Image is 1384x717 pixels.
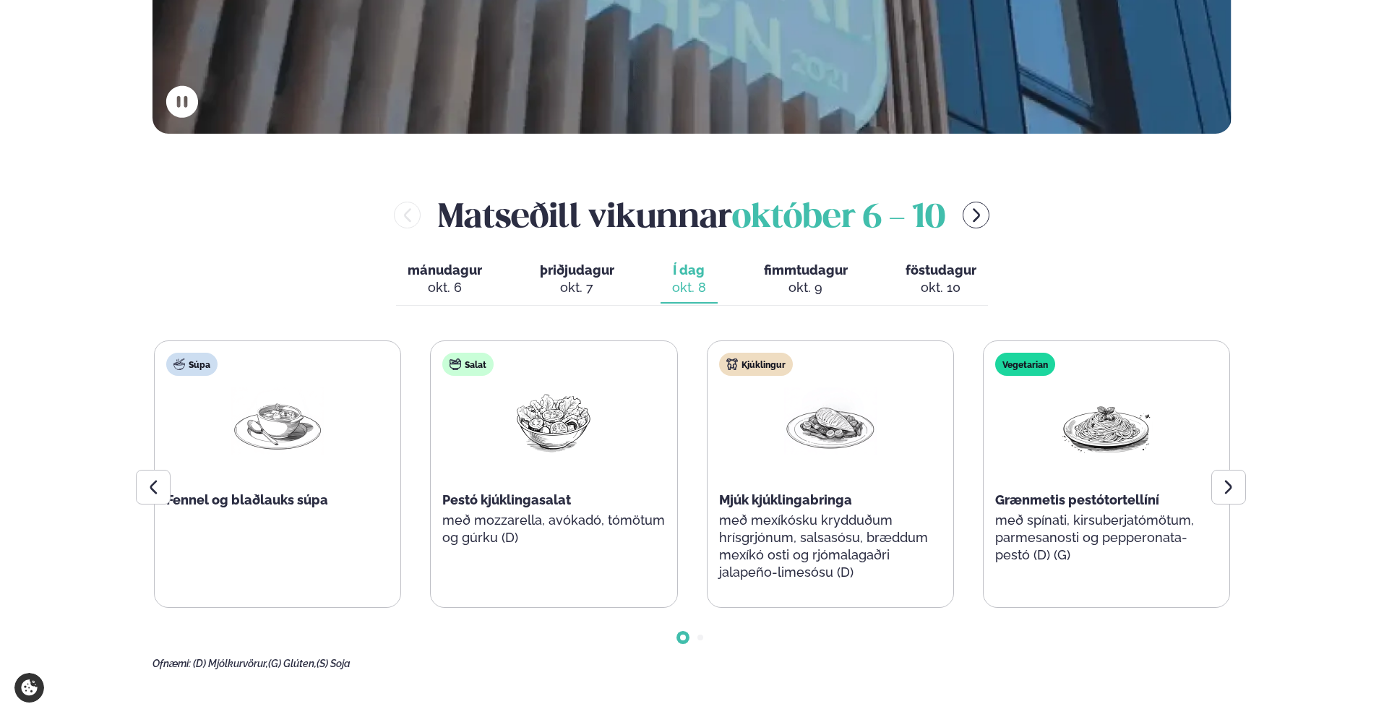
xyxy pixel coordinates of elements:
div: Kjúklingur [719,353,793,376]
span: þriðjudagur [540,262,614,278]
span: Ofnæmi: [152,658,191,669]
span: Fennel og blaðlauks súpa [166,492,328,507]
button: þriðjudagur okt. 7 [528,256,626,304]
img: Spagetti.png [1060,387,1153,455]
span: fimmtudagur [764,262,848,278]
p: með spínati, kirsuberjatómötum, parmesanosti og pepperonata-pestó (D) (G) [995,512,1218,564]
div: okt. 7 [540,279,614,296]
h2: Matseðill vikunnar [438,192,945,239]
button: föstudagur okt. 10 [894,256,988,304]
span: (S) Soja [317,658,351,669]
span: föstudagur [906,262,976,278]
button: Í dag okt. 8 [661,256,718,304]
p: með mexíkósku krydduðum hrísgrjónum, salsasósu, bræddum mexíkó osti og rjómalagaðri jalapeño-lime... [719,512,942,581]
div: okt. 9 [764,279,848,296]
span: Go to slide 2 [697,635,703,640]
div: okt. 6 [408,279,482,296]
img: soup.svg [173,358,185,370]
span: Grænmetis pestótortellíní [995,492,1159,507]
div: Vegetarian [995,353,1055,376]
span: Í dag [672,262,706,279]
span: Mjúk kjúklingabringa [719,492,852,507]
img: salad.svg [450,358,461,370]
div: Súpa [166,353,218,376]
button: mánudagur okt. 6 [396,256,494,304]
button: fimmtudagur okt. 9 [752,256,859,304]
a: Cookie settings [14,673,44,703]
button: menu-btn-left [394,202,421,228]
div: okt. 8 [672,279,706,296]
span: Go to slide 1 [680,635,686,640]
button: menu-btn-right [963,202,989,228]
img: Chicken-breast.png [784,387,877,455]
span: október 6 - 10 [732,202,945,234]
img: chicken.svg [726,358,738,370]
img: Soup.png [231,387,324,455]
div: okt. 10 [906,279,976,296]
img: Salad.png [507,387,600,455]
span: (G) Glúten, [268,658,317,669]
span: mánudagur [408,262,482,278]
span: (D) Mjólkurvörur, [193,658,268,669]
div: Salat [442,353,494,376]
span: Pestó kjúklingasalat [442,492,571,507]
p: með mozzarella, avókadó, tómötum og gúrku (D) [442,512,665,546]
